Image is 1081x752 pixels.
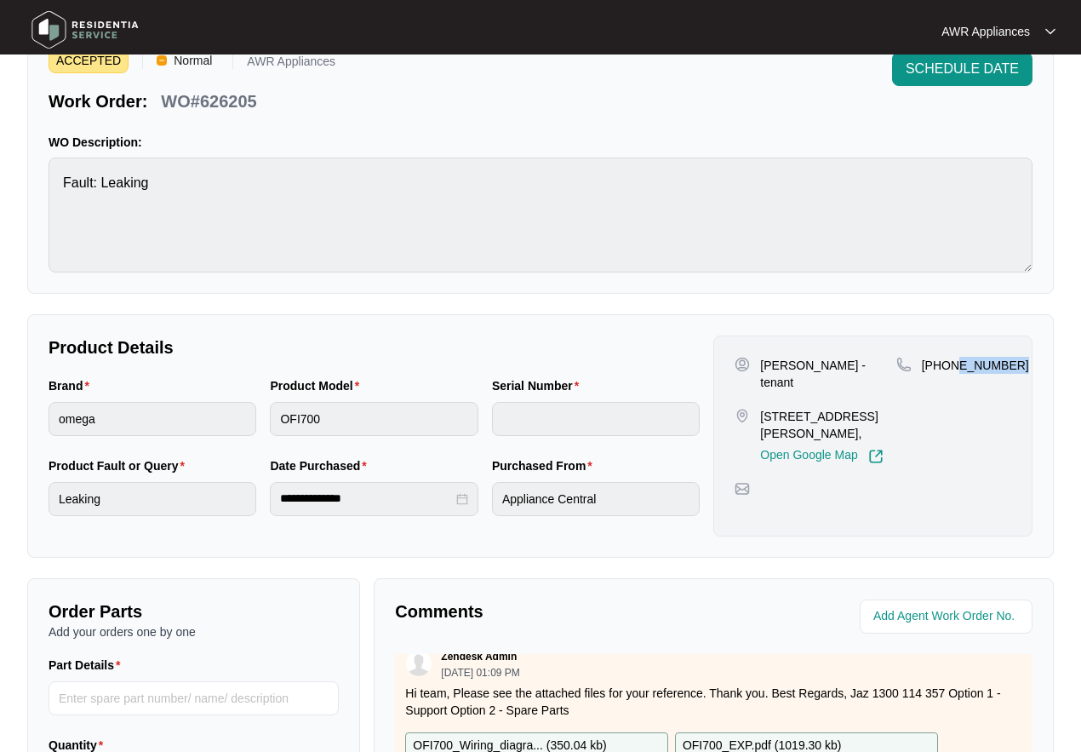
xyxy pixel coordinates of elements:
p: [DATE] 01:09 PM [441,668,519,678]
p: [PHONE_NUMBER] [922,357,1029,374]
input: Product Model [270,402,478,436]
label: Brand [49,377,96,394]
span: ACCEPTED [49,48,129,73]
button: SCHEDULE DATE [892,52,1032,86]
img: map-pin [735,408,750,423]
p: AWR Appliances [247,55,335,73]
input: Brand [49,402,256,436]
a: Open Google Map [760,449,883,464]
label: Purchased From [492,457,599,474]
label: Product Model [270,377,366,394]
p: WO#626205 [161,89,256,113]
p: Work Order: [49,89,147,113]
img: user.svg [406,651,432,676]
img: map-pin [896,357,912,372]
img: user-pin [735,357,750,372]
p: Add your orders one by one [49,623,339,640]
textarea: Fault: Leaking [49,158,1032,273]
img: map-pin [735,481,750,497]
p: Hi team, Please see the attached files for your reference. Thank you. Best Regards, Jaz 1300 114 ... [405,685,1022,719]
input: Date Purchased [280,490,452,508]
input: Serial Number [492,402,700,436]
input: Part Details [49,681,339,715]
p: AWR Appliances [941,23,1030,40]
img: residentia service logo [26,4,145,55]
label: Part Details [49,657,128,674]
img: dropdown arrow [1045,27,1055,36]
input: Add Agent Work Order No. [873,606,1022,627]
img: Link-External [868,449,884,464]
input: Product Fault or Query [49,482,256,516]
p: [PERSON_NAME] - tenant [760,357,895,391]
p: [STREET_ADDRESS][PERSON_NAME], [760,408,895,442]
label: Serial Number [492,377,586,394]
p: Order Parts [49,600,339,623]
input: Purchased From [492,482,700,516]
label: Date Purchased [270,457,373,474]
label: Product Fault or Query [49,457,192,474]
p: WO Description: [49,134,1032,151]
p: Comments [395,600,701,623]
img: Vercel Logo [157,55,167,66]
p: Product Details [49,336,700,359]
span: Normal [167,48,219,73]
span: SCHEDULE DATE [906,59,1019,79]
p: Zendesk Admin [441,650,517,663]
